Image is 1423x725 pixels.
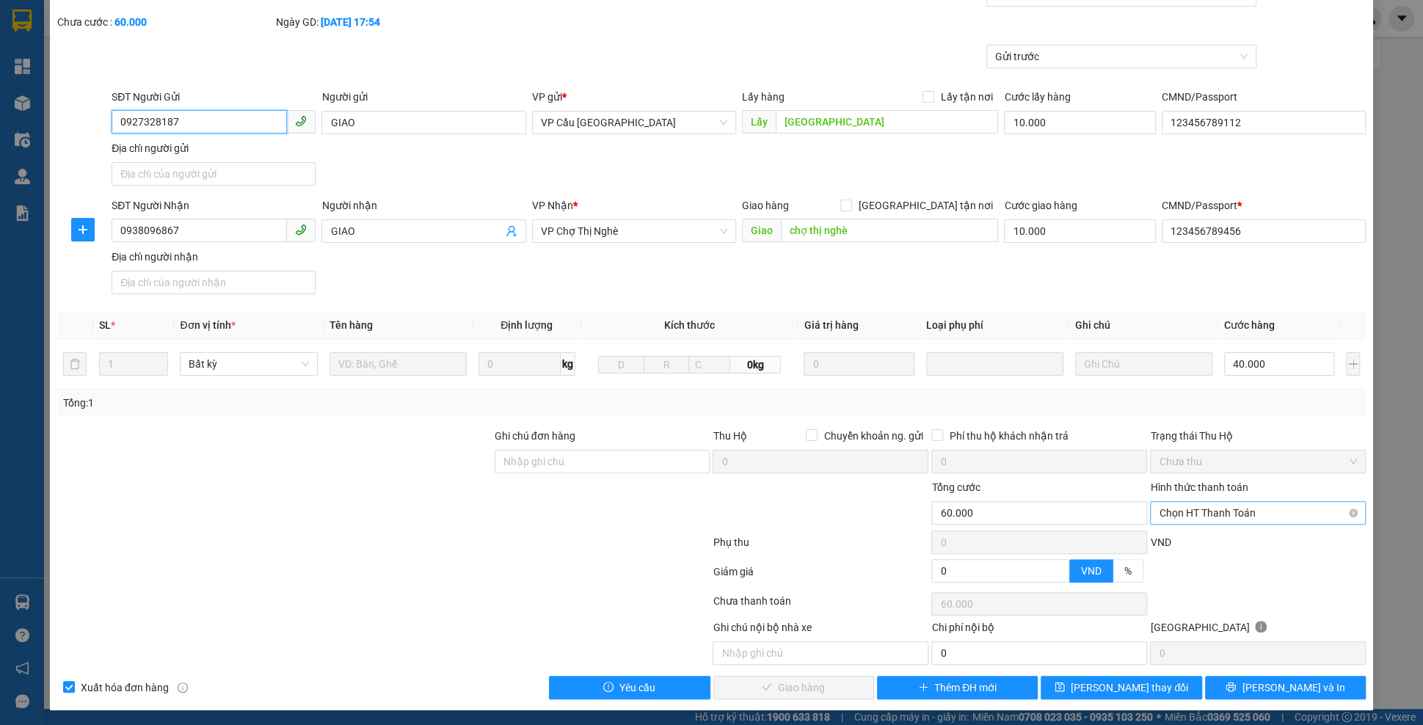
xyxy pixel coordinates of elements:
[742,110,776,134] span: Lấy
[918,682,928,693] span: plus
[57,14,273,30] div: Chưa cước :
[1205,676,1366,699] button: printer[PERSON_NAME] và In
[598,356,644,374] input: D
[330,352,467,376] input: VD: Bàn, Ghế
[99,319,111,331] span: SL
[71,218,95,241] button: plus
[1004,111,1156,134] input: Cước lấy hàng
[330,319,373,331] span: Tên hàng
[1242,680,1344,696] span: [PERSON_NAME] và In
[1224,319,1275,331] span: Cước hàng
[541,220,727,242] span: VP Chợ Thị Nghè
[112,249,316,265] div: Địa chỉ người nhận
[532,89,736,105] div: VP gửi
[818,428,928,444] span: Chuyển khoản ng. gửi
[713,641,928,665] input: Nhập ghi chú
[112,197,316,214] div: SĐT Người Nhận
[995,45,1248,68] span: Gửi trước
[295,224,307,236] span: phone
[730,356,781,374] span: 0kg
[931,481,980,493] span: Tổng cước
[1226,682,1236,693] span: printer
[1150,428,1366,444] div: Trạng thái Thu Hộ
[688,356,730,374] input: C
[321,16,380,28] b: [DATE] 17:54
[112,271,316,294] input: Địa chỉ của người nhận
[295,115,307,127] span: phone
[934,680,997,696] span: Thêm ĐH mới
[1159,451,1357,473] span: Chưa thu
[1004,219,1156,243] input: Cước giao hàng
[1041,676,1201,699] button: save[PERSON_NAME] thay đổi
[532,200,573,211] span: VP Nhận
[561,352,575,376] span: kg
[1004,91,1070,103] label: Cước lấy hàng
[72,224,94,236] span: plus
[189,353,308,375] span: Bất kỳ
[63,395,550,411] div: Tổng: 1
[1162,89,1366,105] div: CMND/Passport
[742,200,789,211] span: Giao hàng
[495,430,575,442] label: Ghi chú đơn hàng
[804,319,858,331] span: Giá trị hàng
[495,450,710,473] input: Ghi chú đơn hàng
[1150,619,1366,641] div: [GEOGRAPHIC_DATA]
[321,89,525,105] div: Người gửi
[1081,565,1102,577] span: VND
[644,356,690,374] input: R
[114,16,147,28] b: 60.000
[1349,509,1358,517] span: close-circle
[180,319,235,331] span: Đơn vị tính
[1124,565,1132,577] span: %
[75,680,175,696] span: Xuất hóa đơn hàng
[852,197,998,214] span: [GEOGRAPHIC_DATA] tận nơi
[321,197,525,214] div: Người nhận
[549,676,710,699] button: exclamation-circleYêu cầu
[1159,502,1357,524] span: Chọn HT Thanh Toán
[877,676,1038,699] button: plusThêm ĐH mới
[711,593,930,619] div: Chưa thanh toán
[1255,621,1267,633] span: info-circle
[619,680,655,696] span: Yêu cầu
[603,682,614,693] span: exclamation-circle
[776,110,999,134] input: Dọc đường
[804,352,914,376] input: 0
[931,619,1147,641] div: Chi phí nội bộ
[63,352,87,376] button: delete
[943,428,1074,444] span: Phí thu hộ khách nhận trả
[1055,682,1065,693] span: save
[1162,197,1366,214] div: CMND/Passport
[1004,200,1077,211] label: Cước giao hàng
[506,225,517,237] span: user-add
[1069,311,1218,340] th: Ghi chú
[1071,680,1188,696] span: [PERSON_NAME] thay đổi
[934,89,998,105] span: Lấy tận nơi
[711,564,930,589] div: Giảm giá
[742,219,781,242] span: Giao
[112,89,316,105] div: SĐT Người Gửi
[501,319,553,331] span: Định lượng
[742,91,785,103] span: Lấy hàng
[1075,352,1212,376] input: Ghi Chú
[112,140,316,156] div: Địa chỉ người gửi
[713,676,874,699] button: checkGiao hàng
[541,112,727,134] span: VP Cầu Sài Gòn
[276,14,492,30] div: Ngày GD:
[713,619,928,641] div: Ghi chú nội bộ nhà xe
[920,311,1069,340] th: Loại phụ phí
[781,219,999,242] input: Dọc đường
[1150,481,1248,493] label: Hình thức thanh toán
[1150,536,1171,548] span: VND
[178,682,188,693] span: info-circle
[711,534,930,560] div: Phụ thu
[1346,352,1360,376] button: plus
[713,430,746,442] span: Thu Hộ
[664,319,715,331] span: Kích thước
[112,162,316,186] input: Địa chỉ của người gửi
